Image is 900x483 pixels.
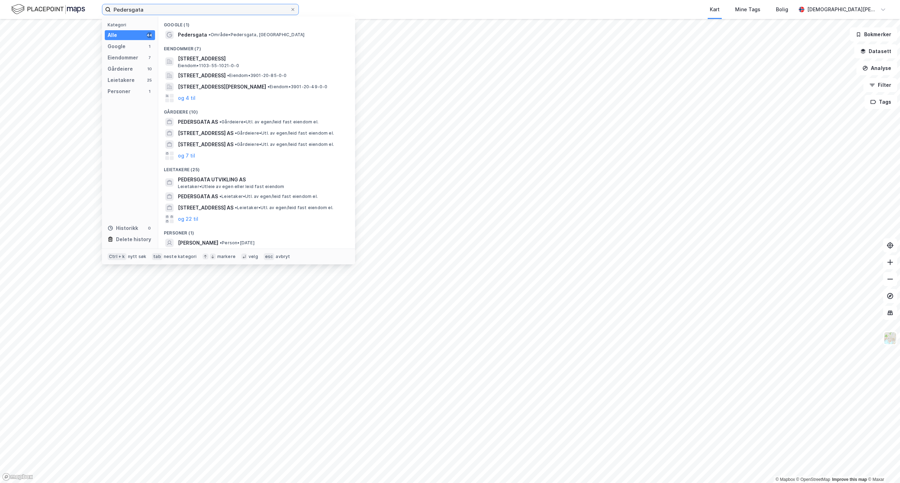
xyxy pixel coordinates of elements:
span: • [220,240,222,245]
div: 7 [147,55,152,60]
span: Pedersgata [178,31,207,39]
button: og 4 til [178,94,195,102]
div: Eiendommer [108,53,138,62]
span: Leietaker • Utleie av egen eller leid fast eiendom [178,184,284,189]
span: PEDERSGATA UTVIKLING AS [178,175,347,184]
span: [STREET_ADDRESS] AS [178,140,233,149]
span: Leietaker • Utl. av egen/leid fast eiendom el. [219,194,318,199]
button: Analyse [856,61,897,75]
div: 10 [147,66,152,72]
div: Bolig [776,5,788,14]
span: • [235,130,237,136]
div: Google (1) [158,17,355,29]
img: Z [883,331,897,345]
div: Eiendommer (7) [158,40,355,53]
div: Personer [108,87,130,96]
div: Mine Tags [735,5,760,14]
span: • [227,73,229,78]
span: • [235,205,237,210]
div: Alle [108,31,117,39]
div: Google [108,42,126,51]
span: Eiendom • 1103-55-1021-0-0 [178,63,239,69]
span: • [208,32,211,37]
div: Gårdeiere (10) [158,104,355,116]
div: Kategori [108,22,155,27]
a: Mapbox homepage [2,473,33,481]
div: Personer (1) [158,225,355,237]
span: [PERSON_NAME] [178,239,218,247]
span: Område • Pedersgata, [GEOGRAPHIC_DATA] [208,32,304,38]
span: PEDERSGATA AS [178,118,218,126]
button: Datasett [854,44,897,58]
button: Filter [863,78,897,92]
span: • [235,142,237,147]
div: 44 [147,32,152,38]
div: velg [249,254,258,259]
div: esc [264,253,275,260]
div: Kontrollprogram for chat [865,449,900,483]
span: Eiendom • 3901-20-49-0-0 [268,84,328,90]
div: Delete history [116,235,151,244]
span: [STREET_ADDRESS] AS [178,129,233,137]
div: markere [217,254,236,259]
span: [STREET_ADDRESS] [178,54,347,63]
div: Ctrl + k [108,253,127,260]
span: • [219,194,221,199]
div: [DEMOGRAPHIC_DATA][PERSON_NAME] [807,5,877,14]
span: PEDERSGATA AS [178,192,218,201]
div: Gårdeiere [108,65,133,73]
input: Søk på adresse, matrikkel, gårdeiere, leietakere eller personer [111,4,290,15]
span: • [219,119,221,124]
button: og 7 til [178,152,195,160]
span: Eiendom • 3901-20-85-0-0 [227,73,287,78]
div: 1 [147,44,152,49]
span: Person • [DATE] [220,240,255,246]
a: Mapbox [776,477,795,482]
span: Gårdeiere • Utl. av egen/leid fast eiendom el. [235,130,334,136]
span: [STREET_ADDRESS] [178,71,226,80]
div: avbryt [276,254,290,259]
div: 1 [147,89,152,94]
div: Historikk [108,224,138,232]
div: Leietakere (25) [158,161,355,174]
span: Leietaker • Utl. av egen/leid fast eiendom el. [235,205,333,211]
span: [STREET_ADDRESS] AS [178,204,233,212]
span: • [268,84,270,89]
a: OpenStreetMap [796,477,830,482]
span: Gårdeiere • Utl. av egen/leid fast eiendom el. [219,119,319,125]
button: Bokmerker [850,27,897,41]
div: tab [152,253,162,260]
img: logo.f888ab2527a4732fd821a326f86c7f29.svg [11,3,85,15]
div: Kart [710,5,720,14]
div: nytt søk [128,254,147,259]
a: Improve this map [832,477,867,482]
div: 0 [147,225,152,231]
button: Tags [864,95,897,109]
button: og 22 til [178,215,198,223]
iframe: Chat Widget [865,449,900,483]
div: neste kategori [164,254,197,259]
span: Gårdeiere • Utl. av egen/leid fast eiendom el. [235,142,334,147]
div: 25 [147,77,152,83]
span: [STREET_ADDRESS][PERSON_NAME] [178,83,266,91]
div: Leietakere [108,76,135,84]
